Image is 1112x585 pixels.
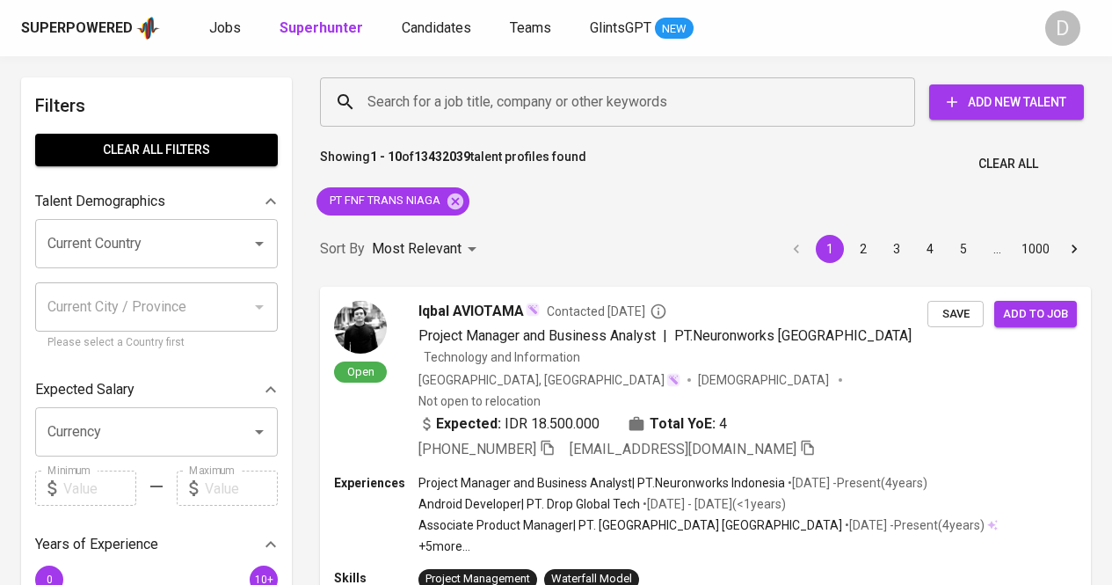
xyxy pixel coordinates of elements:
button: Go to next page [1060,235,1088,263]
p: Experiences [334,474,418,492]
div: Expected Salary [35,372,278,407]
span: Project Manager and Business Analyst [418,327,656,344]
div: IDR 18.500.000 [418,413,600,435]
div: PT FNF TRANS NIAGA [316,187,469,216]
p: Showing of talent profiles found [320,148,586,180]
span: Jobs [209,19,241,36]
button: Go to page 3 [883,235,911,263]
a: Jobs [209,18,244,40]
b: Expected: [436,413,501,435]
b: 1 - 10 [370,150,402,164]
div: D [1045,11,1080,46]
a: Candidates [402,18,475,40]
button: Add New Talent [929,84,1084,120]
b: Total YoE: [650,413,716,435]
span: [PHONE_NUMBER] [418,441,536,457]
p: Years of Experience [35,534,158,555]
a: GlintsGPT NEW [590,18,694,40]
p: Most Relevant [372,238,462,260]
button: Clear All filters [35,134,278,166]
span: Iqbal AVIOTAMA [418,301,524,322]
span: PT FNF TRANS NIAGA [316,193,451,209]
button: Go to page 4 [916,235,944,263]
span: Clear All filters [49,139,264,161]
a: Teams [510,18,555,40]
span: Save [936,304,975,325]
span: Candidates [402,19,471,36]
span: Add to job [1003,304,1068,325]
span: GlintsGPT [590,19,651,36]
span: Add New Talent [943,91,1070,113]
div: Years of Experience [35,527,278,562]
button: Open [247,420,272,444]
span: Clear All [978,153,1038,175]
button: Open [247,231,272,256]
button: Clear All [971,148,1045,180]
div: [GEOGRAPHIC_DATA], [GEOGRAPHIC_DATA] [418,371,680,389]
span: Teams [510,19,551,36]
img: app logo [136,15,160,41]
span: [DEMOGRAPHIC_DATA] [698,371,832,389]
span: 4 [719,413,727,435]
p: Expected Salary [35,379,134,400]
button: Go to page 1000 [1016,235,1055,263]
button: Add to job [994,301,1077,328]
p: • [DATE] - Present ( 4 years ) [842,516,985,534]
div: Superpowered [21,18,133,39]
input: Value [63,471,136,506]
span: PT.Neuronworks [GEOGRAPHIC_DATA] [674,327,912,344]
span: Open [340,364,382,379]
div: Most Relevant [372,233,483,266]
p: • [DATE] - Present ( 4 years ) [785,474,927,492]
p: Sort By [320,238,365,260]
div: … [983,240,1011,258]
p: Project Manager and Business Analyst | PT.Neuronworks Indonesia [418,474,785,492]
p: Please select a Country first [47,334,265,352]
a: Superpoweredapp logo [21,15,160,41]
div: Talent Demographics [35,184,278,219]
a: Superhunter [280,18,367,40]
p: Talent Demographics [35,191,165,212]
p: +5 more ... [418,537,998,555]
h6: Filters [35,91,278,120]
button: Go to page 5 [949,235,978,263]
input: Value [205,471,278,506]
nav: pagination navigation [780,235,1091,263]
img: magic_wand.svg [526,303,540,317]
p: Associate Product Manager | PT. [GEOGRAPHIC_DATA] [GEOGRAPHIC_DATA] [418,516,842,534]
button: Go to page 2 [849,235,877,263]
p: Android Developer | PT. Drop Global Tech [418,495,640,513]
span: | [663,325,667,347]
p: • [DATE] - [DATE] ( <1 years ) [640,495,786,513]
img: 044413ab59a7abf2a03c83b806d215e7.jpg [334,301,387,354]
span: Contacted [DATE] [547,303,667,320]
span: Technology and Information [424,350,580,364]
img: magic_wand.svg [666,373,680,387]
b: 13432039 [414,150,470,164]
button: page 1 [816,235,844,263]
p: Not open to relocation [418,392,541,410]
span: NEW [655,20,694,38]
button: Save [927,301,984,328]
svg: By Batam recruiter [650,303,667,320]
b: Superhunter [280,19,363,36]
span: [EMAIL_ADDRESS][DOMAIN_NAME] [570,441,796,457]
